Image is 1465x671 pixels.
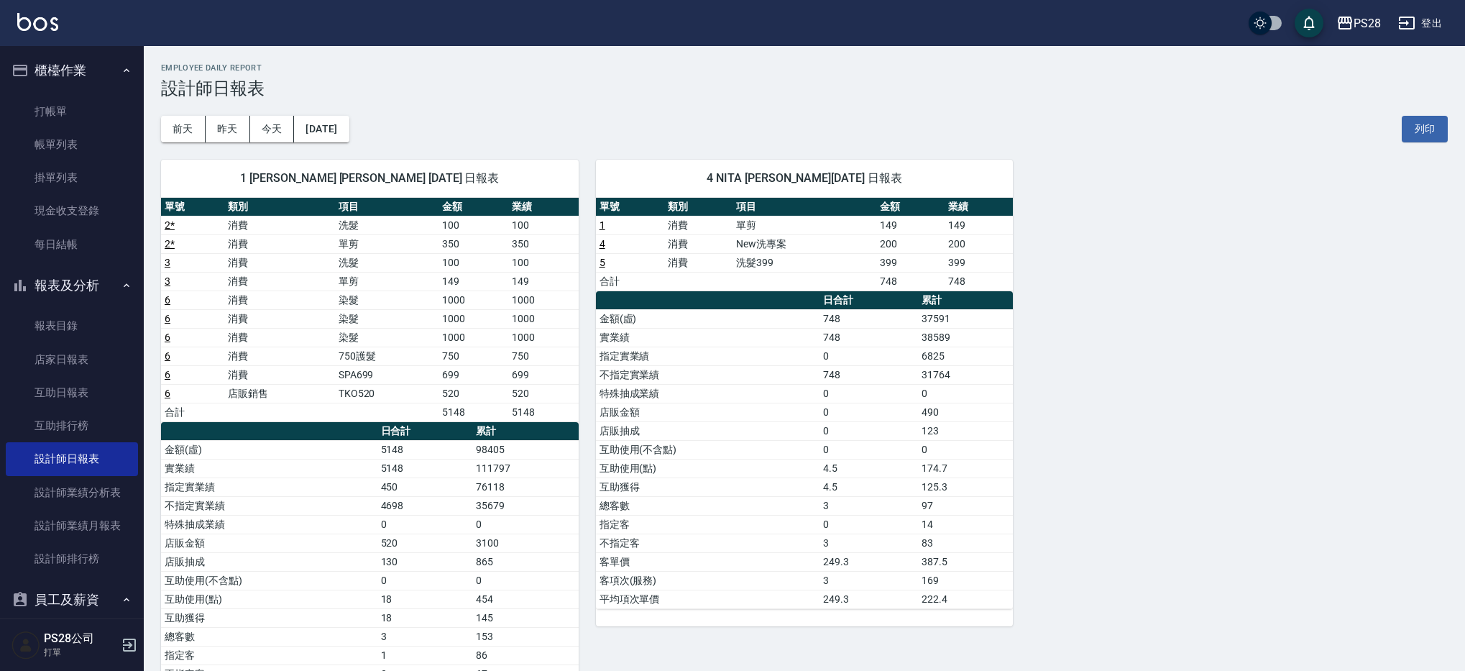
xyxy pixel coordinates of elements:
td: 490 [918,403,1013,421]
th: 業績 [945,198,1013,216]
a: 帳單列表 [6,128,138,161]
a: 打帳單 [6,95,138,128]
a: 6 [165,388,170,399]
td: 互助使用(點) [596,459,819,478]
td: 153 [472,627,579,646]
td: 1000 [438,328,508,347]
td: 4.5 [819,478,918,496]
td: 消費 [224,328,334,347]
th: 累計 [918,291,1013,310]
td: 染髮 [335,309,438,328]
button: 列印 [1402,116,1448,142]
td: 消費 [664,234,732,253]
td: 0 [472,571,579,590]
td: 14 [918,515,1013,534]
td: 174.7 [918,459,1013,478]
td: 125.3 [918,478,1013,496]
td: 169 [918,571,1013,590]
th: 日合計 [819,291,918,310]
a: 互助排行榜 [6,409,138,442]
td: 748 [876,272,945,291]
td: 洗髮 [335,216,438,234]
td: 消費 [664,253,732,272]
td: TKO520 [335,384,438,403]
td: 消費 [224,272,334,291]
td: 指定實業績 [161,478,377,496]
td: 100 [438,216,508,234]
td: 5148 [377,459,473,478]
td: 店販抽成 [596,421,819,440]
button: PS28 [1331,9,1387,38]
td: 平均項次單價 [596,590,819,608]
td: 0 [472,515,579,534]
td: 單剪 [335,234,438,253]
td: 200 [876,234,945,253]
td: 1000 [438,309,508,328]
td: 0 [819,403,918,421]
td: 4.5 [819,459,918,478]
td: 合計 [596,272,664,291]
th: 項目 [732,198,876,216]
td: 1000 [508,291,579,309]
th: 日合計 [377,422,473,441]
a: 設計師業績月報表 [6,509,138,542]
td: 總客數 [161,627,377,646]
td: 31764 [918,365,1013,384]
td: 0 [377,515,473,534]
td: 洗髮 [335,253,438,272]
th: 業績 [508,198,579,216]
td: 店販抽成 [161,552,377,571]
p: 打單 [44,646,117,659]
td: 748 [945,272,1013,291]
td: 520 [508,384,579,403]
td: 18 [377,608,473,627]
td: 130 [377,552,473,571]
td: 149 [508,272,579,291]
td: 合計 [161,403,224,421]
th: 單號 [161,198,224,216]
a: 互助日報表 [6,376,138,409]
td: 6825 [918,347,1013,365]
td: 1 [377,646,473,665]
td: 748 [819,328,918,347]
table: a dense table [161,198,579,422]
td: 3 [819,571,918,590]
th: 單號 [596,198,664,216]
td: 86 [472,646,579,665]
td: 5148 [508,403,579,421]
td: 互助獲得 [161,608,377,627]
td: 1000 [438,291,508,309]
td: 5148 [438,403,508,421]
td: 748 [819,309,918,328]
td: 100 [508,216,579,234]
td: 35679 [472,496,579,515]
td: 特殊抽成業績 [161,515,377,534]
td: 消費 [224,253,334,272]
button: 前天 [161,116,206,142]
td: 387.5 [918,552,1013,571]
td: 750 [438,347,508,365]
td: 0 [819,421,918,440]
a: 4 [600,238,605,250]
td: 350 [508,234,579,253]
a: 掛單列表 [6,161,138,194]
button: 報表及分析 [6,267,138,304]
a: 店家日報表 [6,343,138,376]
td: 實業績 [161,459,377,478]
th: 金額 [438,198,508,216]
td: 5148 [377,440,473,459]
a: 設計師排行榜 [6,542,138,575]
td: 145 [472,608,579,627]
td: 3 [819,496,918,515]
td: 249.3 [819,552,918,571]
a: 每日結帳 [6,228,138,261]
h2: Employee Daily Report [161,63,1448,73]
table: a dense table [596,291,1014,609]
td: 特殊抽成業績 [596,384,819,403]
td: 1000 [508,328,579,347]
td: 149 [945,216,1013,234]
td: 520 [438,384,508,403]
td: 0 [819,384,918,403]
a: 6 [165,369,170,380]
td: 699 [508,365,579,384]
